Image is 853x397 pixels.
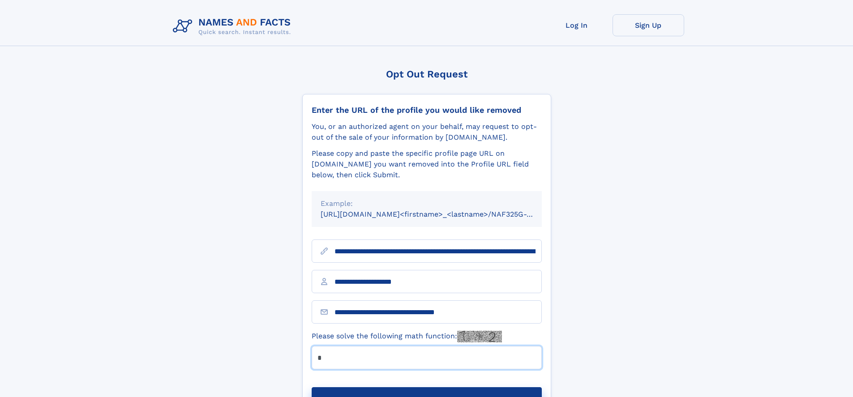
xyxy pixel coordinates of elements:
[169,14,298,38] img: Logo Names and Facts
[312,105,542,115] div: Enter the URL of the profile you would like removed
[312,331,502,342] label: Please solve the following math function:
[302,68,551,80] div: Opt Out Request
[312,121,542,143] div: You, or an authorized agent on your behalf, may request to opt-out of the sale of your informatio...
[613,14,684,36] a: Sign Up
[541,14,613,36] a: Log In
[321,210,559,218] small: [URL][DOMAIN_NAME]<firstname>_<lastname>/NAF325G-xxxxxxxx
[312,148,542,180] div: Please copy and paste the specific profile page URL on [DOMAIN_NAME] you want removed into the Pr...
[321,198,533,209] div: Example:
